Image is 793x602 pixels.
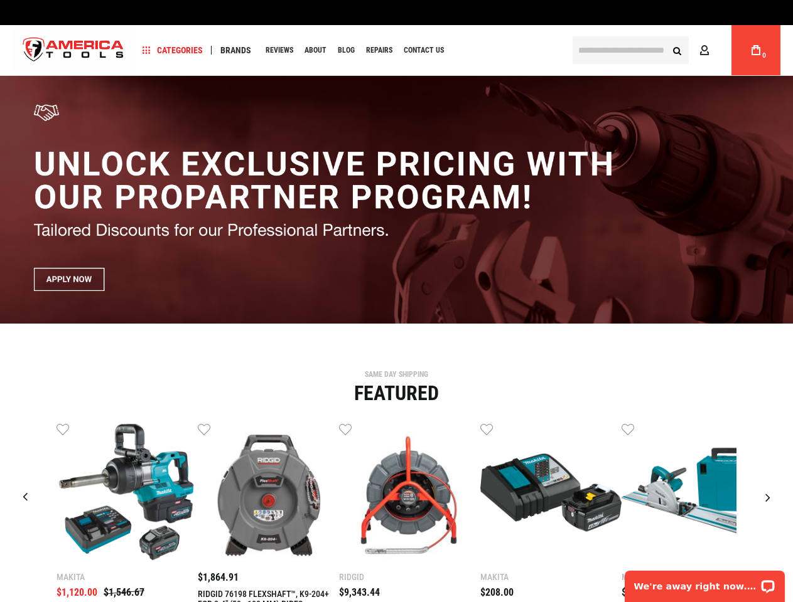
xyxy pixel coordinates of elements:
[137,42,208,59] a: Categories
[332,42,360,59] a: Blog
[338,46,355,54] span: Blog
[220,46,251,55] span: Brands
[360,42,398,59] a: Repairs
[57,422,198,566] a: Makita GWT10T 40V max XGT® Brushless Cordless 4‑Sp. High‑Torque 1" Sq. Drive D‑Handle Extended An...
[339,422,480,563] img: RIDGID 76883 SEESNAKE® MINI PRO
[143,46,203,55] span: Categories
[617,562,793,602] iframe: LiveChat chat widget
[9,371,784,378] div: SAME DAY SHIPPING
[104,586,144,598] span: $1,546.67
[762,52,766,59] span: 0
[339,573,480,581] div: Ridgid
[398,42,450,59] a: Contact Us
[57,422,198,563] img: Makita GWT10T 40V max XGT® Brushless Cordless 4‑Sp. High‑Torque 1" Sq. Drive D‑Handle Extended An...
[339,422,480,566] a: RIDGID 76883 SEESNAKE® MINI PRO
[480,586,514,598] span: $208.00
[198,571,239,583] span: $1,864.91
[404,46,444,54] span: Contact Us
[57,586,97,598] span: $1,120.00
[305,46,326,54] span: About
[198,422,339,563] img: RIDGID 76198 FLEXSHAFT™, K9-204+ FOR 2-4
[480,422,622,566] a: MAKITA BL1840BDC1 18V LXT® LITHIUM-ION BATTERY AND CHARGER STARTER PACK, BL1840B, DC18RC (4.0AH)
[299,42,332,59] a: About
[744,25,768,75] a: 0
[260,42,299,59] a: Reviews
[215,42,257,59] a: Brands
[366,46,392,54] span: Repairs
[480,573,622,581] div: Makita
[9,383,784,403] div: Featured
[198,422,339,566] a: RIDGID 76198 FLEXSHAFT™, K9-204+ FOR 2-4
[622,422,763,563] img: MAKITA SP6000J1 6-1/2" PLUNGE CIRCULAR SAW, 55" GUIDE RAIL, 12 AMP, ELECTRIC BRAKE, CASE
[339,586,380,598] span: $9,343.44
[480,422,622,563] img: MAKITA BL1840BDC1 18V LXT® LITHIUM-ION BATTERY AND CHARGER STARTER PACK, BL1840B, DC18RC (4.0AH)
[665,38,689,62] button: Search
[57,573,198,581] div: Makita
[13,27,134,74] img: America Tools
[13,27,134,74] a: store logo
[266,46,293,54] span: Reviews
[622,422,763,566] a: MAKITA SP6000J1 6-1/2" PLUNGE CIRCULAR SAW, 55" GUIDE RAIL, 12 AMP, ELECTRIC BRAKE, CASE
